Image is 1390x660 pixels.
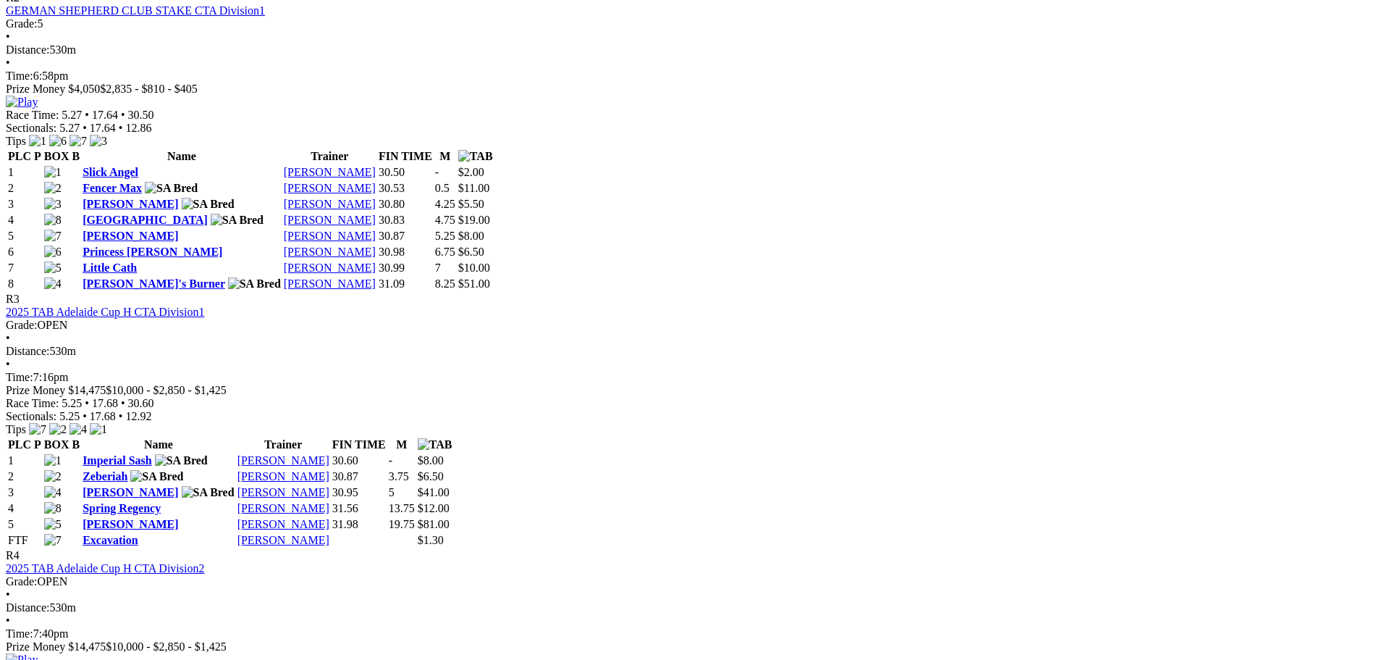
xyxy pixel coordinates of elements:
[458,230,484,242] span: $8.00
[435,262,441,274] text: 7
[7,454,42,468] td: 1
[34,150,41,162] span: P
[6,43,49,56] span: Distance:
[29,135,46,148] img: 1
[458,166,484,178] span: $2.00
[378,181,433,196] td: 30.53
[284,230,376,242] a: [PERSON_NAME]
[83,246,222,258] a: Princess [PERSON_NAME]
[125,122,151,134] span: 12.86
[6,109,59,121] span: Race Time:
[435,246,455,258] text: 6.75
[7,165,42,180] td: 1
[92,109,118,121] span: 17.64
[237,454,329,467] a: [PERSON_NAME]
[83,518,178,530] a: [PERSON_NAME]
[83,277,225,290] a: [PERSON_NAME]'s Burner
[237,518,329,530] a: [PERSON_NAME]
[83,182,142,194] a: Fencer Max
[106,384,227,396] span: $10,000 - $2,850 - $1,425
[90,122,116,134] span: 17.64
[435,198,455,210] text: 4.25
[435,182,450,194] text: 0.5
[435,230,455,242] text: 5.25
[389,486,395,498] text: 5
[44,166,62,179] img: 1
[7,485,42,500] td: 3
[59,410,80,422] span: 5.25
[237,534,329,546] a: [PERSON_NAME]
[83,230,178,242] a: [PERSON_NAME]
[155,454,208,467] img: SA Bred
[6,588,10,601] span: •
[106,640,227,653] span: $10,000 - $2,850 - $1,425
[458,198,484,210] span: $5.50
[418,534,444,546] span: $1.30
[62,397,82,409] span: 5.25
[34,438,41,451] span: P
[49,423,67,436] img: 2
[388,438,416,452] th: M
[83,262,137,274] a: Little Cath
[62,109,82,121] span: 5.27
[44,454,62,467] img: 1
[44,262,62,275] img: 5
[6,319,1373,332] div: OPEN
[378,213,433,227] td: 30.83
[6,43,1373,57] div: 530m
[284,262,376,274] a: [PERSON_NAME]
[418,470,444,483] span: $6.50
[85,109,89,121] span: •
[6,30,10,43] span: •
[72,150,80,162] span: B
[332,517,387,532] td: 31.98
[90,410,116,422] span: 17.68
[44,438,69,451] span: BOX
[332,438,387,452] th: FIN TIME
[44,470,62,483] img: 2
[6,57,10,69] span: •
[434,149,456,164] th: M
[418,486,450,498] span: $41.00
[6,319,38,331] span: Grade:
[125,410,151,422] span: 12.92
[389,502,415,514] text: 13.75
[6,627,33,640] span: Time:
[418,438,452,451] img: TAB
[44,182,62,195] img: 2
[6,4,265,17] a: GERMAN SHEPHERD CLUB STAKE CTA Division1
[6,601,49,614] span: Distance:
[332,501,387,516] td: 31.56
[284,277,376,290] a: [PERSON_NAME]
[83,454,152,467] a: Imperial Sash
[7,229,42,243] td: 5
[7,517,42,532] td: 5
[6,70,33,82] span: Time:
[72,438,80,451] span: B
[6,122,56,134] span: Sectionals:
[29,423,46,436] img: 7
[83,214,208,226] a: [GEOGRAPHIC_DATA]
[7,533,42,548] td: FTF
[44,246,62,259] img: 6
[119,122,123,134] span: •
[418,502,450,514] span: $12.00
[458,277,490,290] span: $51.00
[7,197,42,212] td: 3
[83,470,127,483] a: Zeberiah
[6,371,1373,384] div: 7:16pm
[44,214,62,227] img: 8
[6,17,38,30] span: Grade:
[69,135,87,148] img: 7
[6,83,1373,96] div: Prize Money $4,050
[145,182,198,195] img: SA Bred
[228,277,281,291] img: SA Bred
[435,277,455,290] text: 8.25
[458,246,484,258] span: $6.50
[6,17,1373,30] div: 5
[378,277,433,291] td: 31.09
[6,640,1373,653] div: Prize Money $14,475
[435,214,455,226] text: 4.75
[44,502,62,515] img: 8
[83,410,87,422] span: •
